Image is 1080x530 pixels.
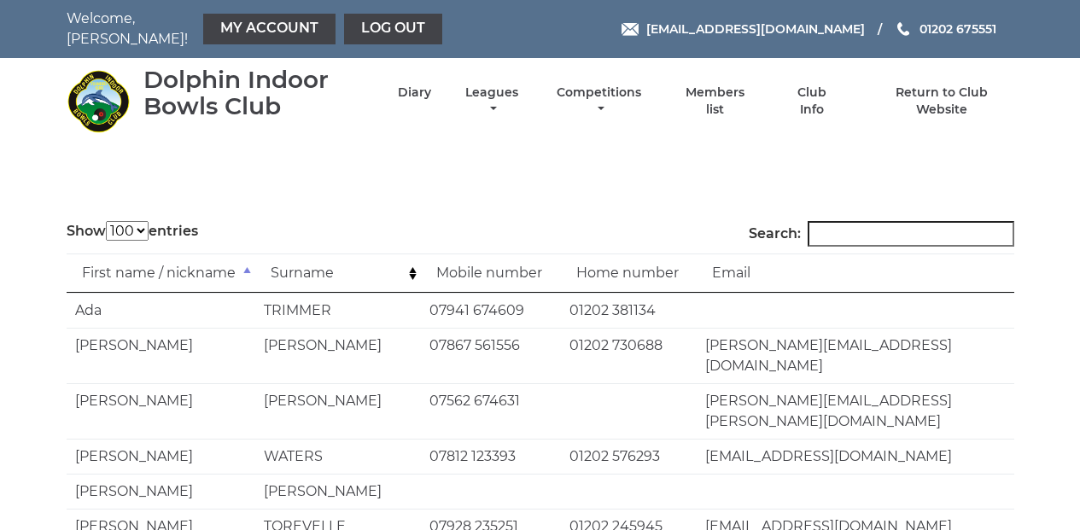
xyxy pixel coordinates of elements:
[561,328,697,383] td: 01202 730688
[255,474,421,509] td: [PERSON_NAME]
[675,84,754,118] a: Members list
[398,84,431,101] a: Diary
[646,21,865,37] span: [EMAIL_ADDRESS][DOMAIN_NAME]
[106,221,149,241] select: Showentries
[785,84,840,118] a: Club Info
[561,293,697,328] td: 01202 381134
[461,84,522,118] a: Leagues
[67,474,255,509] td: [PERSON_NAME]
[255,253,421,293] td: Surname: activate to sort column ascending
[421,293,561,328] td: 07941 674609
[749,221,1014,247] label: Search:
[67,253,255,293] td: First name / nickname: activate to sort column descending
[421,328,561,383] td: 07867 561556
[255,383,421,439] td: [PERSON_NAME]
[67,328,255,383] td: [PERSON_NAME]
[255,439,421,474] td: WATERS
[67,221,198,242] label: Show entries
[67,9,447,50] nav: Welcome, [PERSON_NAME]!
[143,67,368,119] div: Dolphin Indoor Bowls Club
[67,293,255,328] td: Ada
[421,383,561,439] td: 07562 674631
[622,23,639,36] img: Email
[919,21,996,37] span: 01202 675551
[697,383,1014,439] td: [PERSON_NAME][EMAIL_ADDRESS][PERSON_NAME][DOMAIN_NAME]
[255,293,421,328] td: TRIMMER
[897,22,909,36] img: Phone us
[67,383,255,439] td: [PERSON_NAME]
[622,20,865,38] a: Email [EMAIL_ADDRESS][DOMAIN_NAME]
[561,439,697,474] td: 01202 576293
[697,439,1014,474] td: [EMAIL_ADDRESS][DOMAIN_NAME]
[561,253,697,293] td: Home number
[421,253,561,293] td: Mobile number
[697,328,1014,383] td: [PERSON_NAME][EMAIL_ADDRESS][DOMAIN_NAME]
[67,69,131,133] img: Dolphin Indoor Bowls Club
[808,221,1014,247] input: Search:
[553,84,646,118] a: Competitions
[255,328,421,383] td: [PERSON_NAME]
[344,14,442,44] a: Log out
[67,439,255,474] td: [PERSON_NAME]
[697,253,1014,293] td: Email
[895,20,996,38] a: Phone us 01202 675551
[203,14,336,44] a: My Account
[869,84,1013,118] a: Return to Club Website
[421,439,561,474] td: 07812 123393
